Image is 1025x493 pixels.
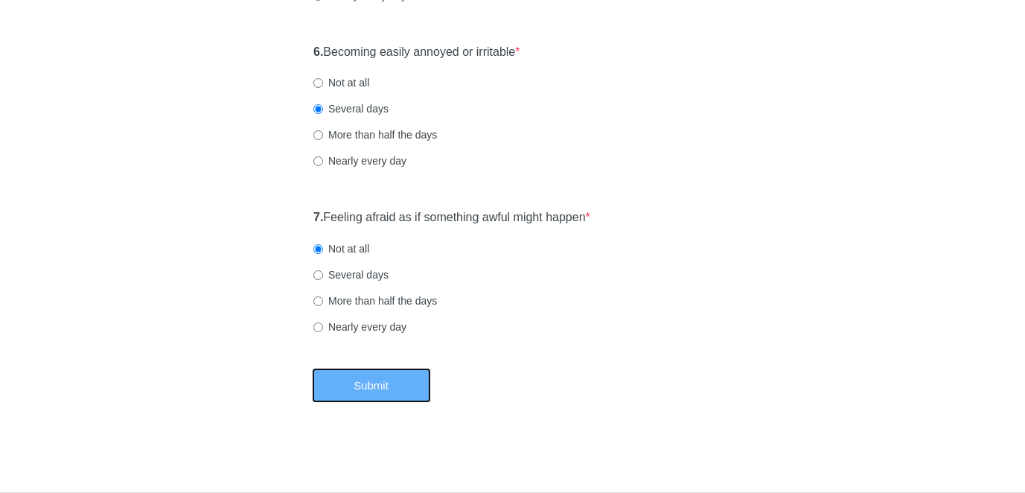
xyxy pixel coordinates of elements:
button: Submit [312,368,431,403]
input: Nearly every day [313,156,323,166]
strong: 6. [313,45,323,58]
label: Nearly every day [313,153,406,168]
label: Not at all [313,241,369,256]
label: Not at all [313,75,369,90]
input: Several days [313,270,323,280]
label: Several days [313,101,389,116]
label: Becoming easily annoyed or irritable [313,44,520,61]
input: More than half the days [313,296,323,306]
input: Several days [313,104,323,114]
label: More than half the days [313,127,437,142]
label: Feeling afraid as if something awful might happen [313,209,590,226]
strong: 7. [313,211,323,223]
label: Nearly every day [313,319,406,334]
label: More than half the days [313,293,437,308]
input: Not at all [313,78,323,88]
input: Not at all [313,244,323,254]
input: Nearly every day [313,322,323,332]
input: More than half the days [313,130,323,140]
label: Several days [313,267,389,282]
